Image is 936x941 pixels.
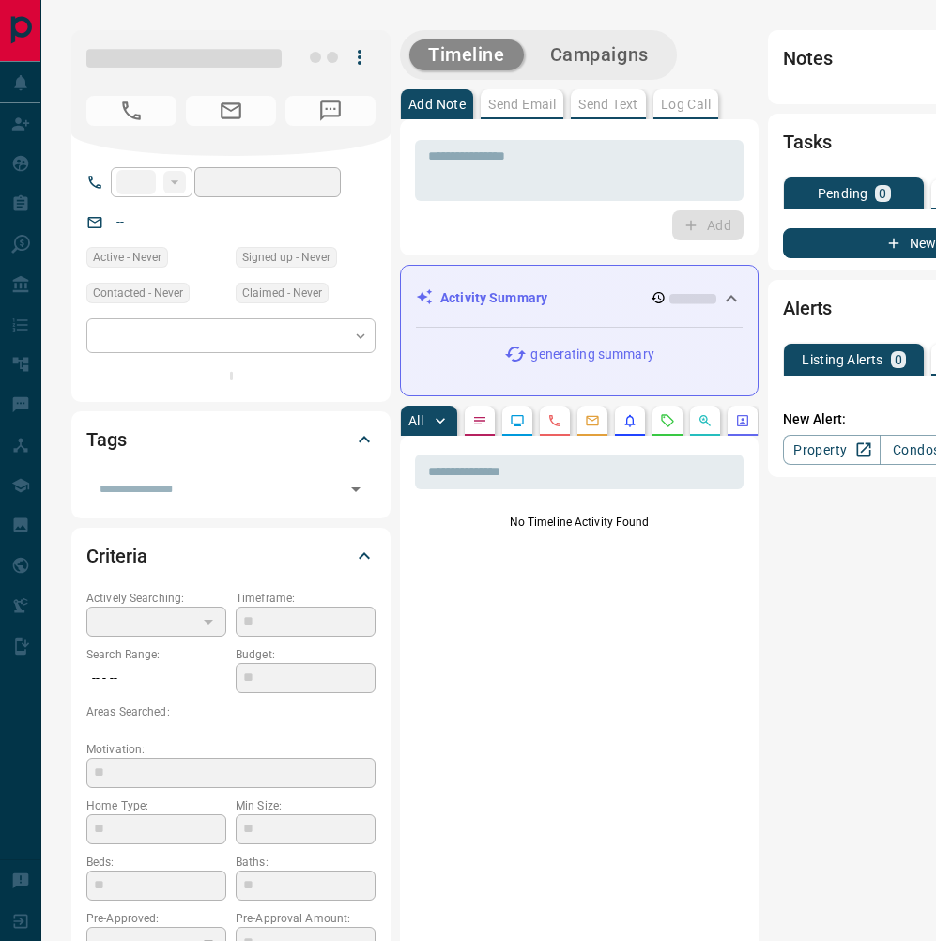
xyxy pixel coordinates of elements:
span: No Number [86,96,176,126]
p: -- - -- [86,663,226,694]
svg: Notes [472,413,487,428]
h2: Alerts [783,293,832,323]
p: No Timeline Activity Found [415,514,744,531]
svg: Listing Alerts [622,413,637,428]
svg: Opportunities [698,413,713,428]
p: Pre-Approval Amount: [236,910,376,927]
p: Budget: [236,646,376,663]
button: Open [343,476,369,502]
svg: Requests [660,413,675,428]
p: 0 [879,187,886,200]
span: Contacted - Never [93,284,183,302]
span: Claimed - Never [242,284,322,302]
h2: Tasks [783,127,831,157]
p: Home Type: [86,797,226,814]
span: No Number [285,96,376,126]
button: Timeline [409,39,524,70]
span: No Email [186,96,276,126]
a: Property [783,435,880,465]
p: Areas Searched: [86,703,376,720]
p: Min Size: [236,797,376,814]
span: Active - Never [93,248,161,267]
h2: Notes [783,43,832,73]
a: -- [116,214,124,229]
p: Pending [818,187,868,200]
p: Beds: [86,854,226,871]
button: Campaigns [531,39,667,70]
h2: Tags [86,424,126,455]
svg: Lead Browsing Activity [510,413,525,428]
svg: Calls [547,413,562,428]
p: Baths: [236,854,376,871]
p: Activity Summary [440,288,547,308]
h2: Criteria [86,541,147,571]
p: Listing Alerts [802,353,883,366]
p: Search Range: [86,646,226,663]
p: Motivation: [86,741,376,758]
span: Signed up - Never [242,248,330,267]
p: All [408,414,423,427]
p: Actively Searching: [86,590,226,607]
div: Activity Summary [416,281,743,316]
div: Criteria [86,533,376,578]
svg: Agent Actions [735,413,750,428]
div: Tags [86,417,376,462]
p: Add Note [408,98,466,111]
p: Pre-Approved: [86,910,226,927]
svg: Emails [585,413,600,428]
p: Timeframe: [236,590,376,607]
p: generating summary [530,345,653,364]
p: 0 [895,353,902,366]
